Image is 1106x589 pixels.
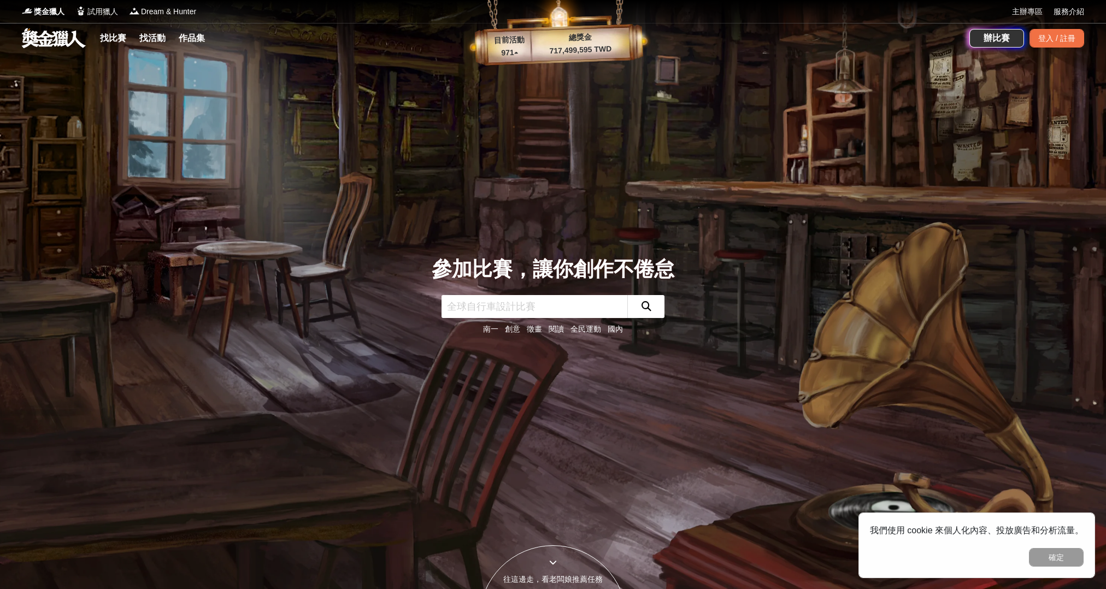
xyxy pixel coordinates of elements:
[480,574,626,585] div: 往這邊走，看老闆娘推薦任務
[87,6,118,17] span: 試用獵人
[129,5,140,16] img: Logo
[531,43,630,57] p: 717,499,595 TWD
[505,325,520,333] a: 創意
[129,6,196,17] a: LogoDream & Hunter
[531,30,630,45] p: 總獎金
[487,46,532,60] p: 971 ▴
[527,325,542,333] a: 徵畫
[442,295,627,318] input: 全球自行車設計比賽
[34,6,64,17] span: 獎金獵人
[432,254,674,285] div: 參加比賽，讓你創作不倦怠
[1029,29,1084,48] div: 登入 / 註冊
[174,31,209,46] a: 作品集
[75,6,118,17] a: Logo試用獵人
[22,6,64,17] a: Logo獎金獵人
[96,31,131,46] a: 找比賽
[1029,548,1084,567] button: 確定
[141,6,196,17] span: Dream & Hunter
[75,5,86,16] img: Logo
[870,526,1084,535] span: 我們使用 cookie 來個人化內容、投放廣告和分析流量。
[969,29,1024,48] a: 辦比賽
[570,325,601,333] a: 全民運動
[549,325,564,333] a: 閱讀
[608,325,623,333] a: 國內
[135,31,170,46] a: 找活動
[22,5,33,16] img: Logo
[1054,6,1084,17] a: 服務介紹
[487,34,531,47] p: 目前活動
[1012,6,1043,17] a: 主辦專區
[483,325,498,333] a: 南一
